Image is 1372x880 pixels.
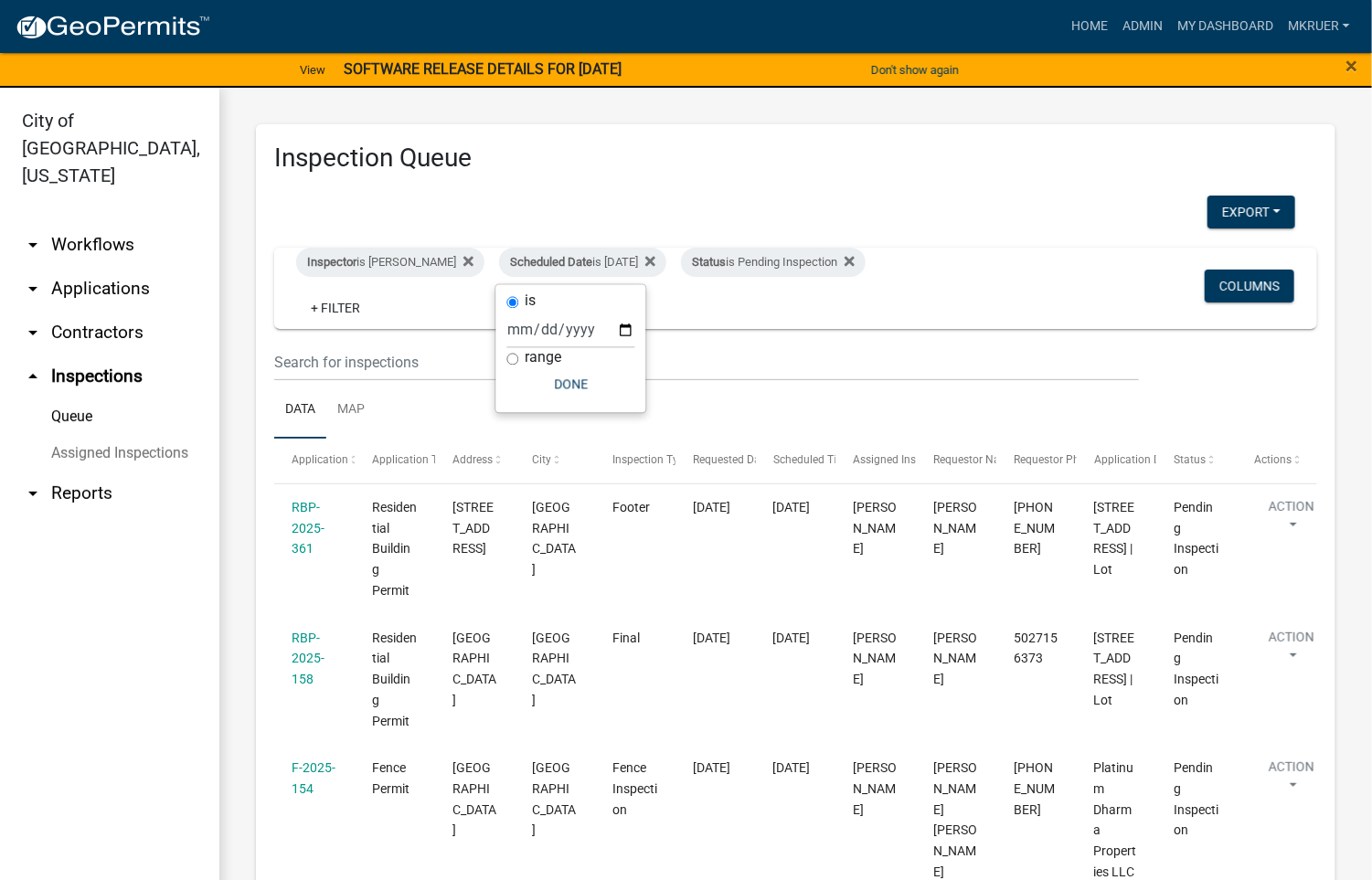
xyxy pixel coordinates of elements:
[1175,631,1219,707] span: Pending Inspection
[452,500,494,557] span: 733 SARATOGA DRIVE
[1207,196,1295,228] button: Export
[612,760,657,817] span: Fence Inspection
[854,500,898,557] span: Mike Kruer
[326,381,376,440] a: Map
[372,453,455,466] span: Application Type
[292,500,324,557] a: RBP-2025-361
[307,255,356,269] span: Inspector
[693,760,730,775] span: 10/09/2025
[452,631,496,707] span: 428 WATT STREET
[1156,439,1237,482] datatable-header-cell: Status
[344,60,622,78] strong: SOFTWARE RELEASE DETAILS FOR [DATE]
[532,760,576,837] span: JEFFERSONVILLE
[22,366,44,387] i: arrow_drop_up
[532,631,576,707] span: JEFFERSONVILLE
[675,439,756,482] datatable-header-cell: Requested Date
[773,497,818,518] div: [DATE]
[499,248,666,277] div: is [DATE]
[452,760,496,837] span: 428 WATT STREET
[854,760,898,817] span: Mike Kruer
[435,439,516,482] datatable-header-cell: Address
[1115,9,1170,44] a: Admin
[296,248,484,277] div: is [PERSON_NAME]
[1346,55,1358,77] button: Close
[864,55,966,85] button: Don't show again
[933,500,977,557] span: ANTHONY
[1254,497,1329,543] button: Action
[274,143,1317,174] h3: Inspection Queue
[296,292,375,324] a: + Filter
[681,248,866,277] div: is Pending Inspection
[22,278,44,300] i: arrow_drop_down
[274,344,1139,381] input: Search for inspections
[1254,453,1292,466] span: Actions
[1175,760,1219,837] span: Pending Inspection
[292,760,335,796] a: F-2025-154
[854,453,948,466] span: Assigned Inspector
[693,500,730,514] span: 10/03/2025
[292,453,348,466] span: Application
[933,453,1016,466] span: Requestor Name
[532,453,551,466] span: City
[532,500,576,577] span: JEFFERSONVILLE
[854,631,898,687] span: Mike Kruer
[510,255,592,269] span: Scheduled Date
[1237,439,1317,482] datatable-header-cell: Actions
[996,439,1077,482] datatable-header-cell: Requestor Phone
[1175,453,1207,466] span: Status
[916,439,996,482] datatable-header-cell: Requestor Name
[692,255,726,269] span: Status
[1254,758,1329,803] button: Action
[526,351,562,366] label: range
[835,439,916,482] datatable-header-cell: Assigned Inspector
[1014,453,1098,466] span: Requestor Phone
[1094,500,1135,577] span: 733 Saratoga Drive | Lot
[1014,500,1055,557] span: 502-541-4996
[292,631,324,687] a: RBP-2025-158
[773,628,818,649] div: [DATE]
[22,482,44,504] i: arrow_drop_down
[372,500,417,598] span: Residential Building Permit
[274,439,355,482] datatable-header-cell: Application
[274,381,326,440] a: Data
[507,368,635,401] button: Done
[612,631,640,645] span: Final
[1346,53,1358,79] span: ×
[612,500,650,514] span: Footer
[1170,9,1281,44] a: My Dashboard
[1077,439,1157,482] datatable-header-cell: Application Description
[612,453,690,466] span: Inspection Type
[1094,453,1209,466] span: Application Description
[526,294,537,309] label: is
[693,631,730,645] span: 10/09/2025
[355,439,435,482] datatable-header-cell: Application Type
[933,631,977,687] span: Shaan Bains
[372,760,409,796] span: Fence Permit
[1064,9,1115,44] a: Home
[1014,631,1058,666] span: 5027156373
[773,758,818,779] div: [DATE]
[372,631,417,728] span: Residential Building Permit
[1205,270,1294,302] button: Columns
[22,234,44,256] i: arrow_drop_down
[1014,760,1055,817] span: 502-715-6373
[22,322,44,344] i: arrow_drop_down
[515,439,595,482] datatable-header-cell: City
[1281,9,1357,44] a: mkruer
[933,760,977,879] span: Shaan Singh Bains
[595,439,675,482] datatable-header-cell: Inspection Type
[1094,631,1135,707] span: 428 Watt St, Jeffersonville, IN, 47130 | Lot
[773,453,852,466] span: Scheduled Time
[756,439,836,482] datatable-header-cell: Scheduled Time
[1175,500,1219,577] span: Pending Inspection
[452,453,493,466] span: Address
[693,453,770,466] span: Requested Date
[292,55,333,85] a: View
[1254,628,1329,673] button: Action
